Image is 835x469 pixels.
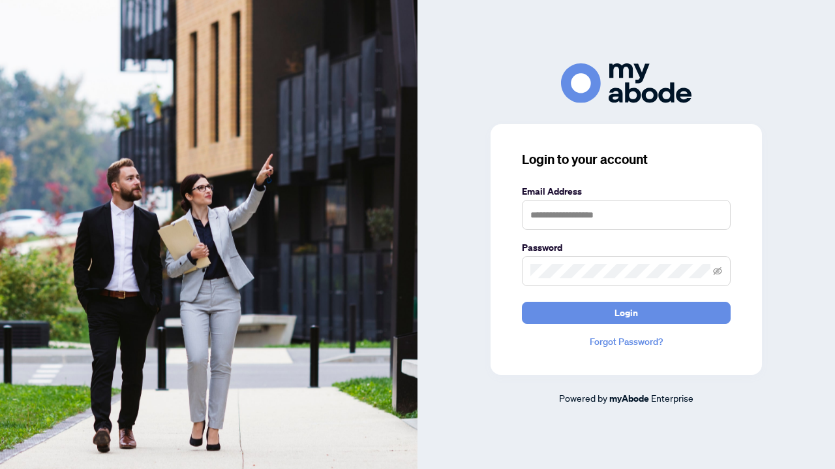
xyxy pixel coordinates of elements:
img: ma-logo [561,63,691,103]
h3: Login to your account [522,150,731,169]
span: Enterprise [651,392,693,404]
span: Login [615,302,638,323]
label: Email Address [522,184,731,199]
a: Forgot Password? [522,334,731,349]
span: eye-invisible [713,267,722,276]
button: Login [522,302,731,324]
span: Powered by [559,392,607,404]
a: myAbode [609,391,649,406]
label: Password [522,240,731,255]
